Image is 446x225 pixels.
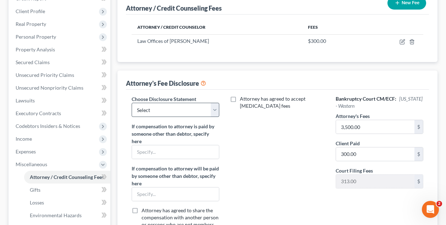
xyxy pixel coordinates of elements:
[24,171,110,184] a: Attorney / Credit Counseling Fees
[10,69,110,81] a: Unsecured Priority Claims
[137,24,205,30] span: Attorney / Credit Counselor
[240,96,305,109] span: Attorney has agreed to accept [MEDICAL_DATA] fees
[16,161,47,167] span: Miscellaneous
[336,147,414,161] input: 0.00
[336,120,414,134] input: 0.00
[336,112,370,120] label: Attorney's Fees
[10,56,110,69] a: Secured Claims
[336,175,414,188] input: 0.00
[30,187,40,193] span: Gifts
[336,95,423,109] h6: Bankruptcy Court CM/ECF:
[422,201,439,218] iframe: Intercom live chat
[24,196,110,209] a: Losses
[414,147,423,161] div: $
[16,59,50,65] span: Secured Claims
[16,97,35,103] span: Lawsuits
[126,79,206,88] div: Attorney's Fee Disclosure
[16,8,45,14] span: Client Profile
[436,201,442,207] span: 2
[132,95,196,103] label: Choose Disclosure Statement
[16,46,55,52] span: Property Analysis
[132,145,219,159] input: Specify...
[414,120,423,134] div: $
[30,212,82,218] span: Environmental Hazards
[24,184,110,196] a: Gifts
[16,72,74,78] span: Unsecured Priority Claims
[10,107,110,120] a: Executory Contracts
[16,148,36,154] span: Expenses
[16,85,83,91] span: Unsecured Nonpriority Claims
[16,34,56,40] span: Personal Property
[414,175,423,188] div: $
[336,140,360,147] label: Client Paid
[336,167,373,174] label: Court Filing Fees
[30,199,44,206] span: Losses
[132,187,219,201] input: Specify...
[126,4,222,12] div: Attorney / Credit Counseling Fees
[137,38,209,44] span: Law Offices of [PERSON_NAME]
[30,174,104,180] span: Attorney / Credit Counseling Fees
[10,94,110,107] a: Lawsuits
[16,110,61,116] span: Executory Contracts
[16,21,46,27] span: Real Property
[308,24,318,30] span: Fees
[132,123,219,145] label: If compensation to attorney is paid by someone other than debtor, specify here
[24,209,110,222] a: Environmental Hazards
[16,123,80,129] span: Codebtors Insiders & Notices
[10,43,110,56] a: Property Analysis
[132,165,219,187] label: If compensation to attorney will be paid by someone other than debtor, specify here
[308,38,326,44] span: $300.00
[10,81,110,94] a: Unsecured Nonpriority Claims
[16,136,32,142] span: Income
